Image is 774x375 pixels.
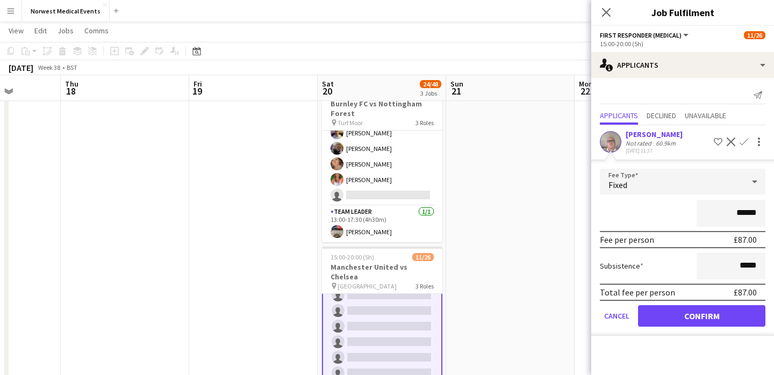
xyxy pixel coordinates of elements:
span: Jobs [58,26,74,35]
span: Comms [84,26,109,35]
a: Comms [80,24,113,38]
a: Jobs [53,24,78,38]
span: Sun [450,79,463,89]
span: 19 [192,85,202,97]
span: Turf Moor [338,119,363,127]
span: 11/26 [412,253,434,261]
div: [DATE] [9,62,33,73]
span: 15:00-20:00 (5h) [331,253,374,261]
div: 60.9km [654,139,678,147]
span: Fixed [608,179,627,190]
h3: Job Fulfilment [591,5,774,19]
button: First Responder (Medical) [600,31,690,39]
span: Applicants [600,112,638,119]
span: Edit [34,26,47,35]
span: View [9,26,24,35]
div: Not rated [626,139,654,147]
h3: Burnley FC vs Nottingham Forest [322,99,442,118]
a: Edit [30,24,51,38]
span: Thu [65,79,78,89]
span: Mon [579,79,593,89]
h3: Manchester United vs Chelsea [322,262,442,282]
span: 24/48 [420,80,441,88]
span: Declined [647,112,676,119]
div: £87.00 [734,234,757,245]
span: Unavailable [685,112,726,119]
span: Fri [193,79,202,89]
button: Cancel [600,305,634,327]
div: 15:00-20:00 (5h) [600,40,765,48]
div: Total fee per person [600,287,675,298]
label: Subsistence [600,261,643,271]
div: Fee per person [600,234,654,245]
button: Norwest Medical Events [22,1,110,21]
span: 21 [449,85,463,97]
div: 3 Jobs [420,89,441,97]
div: [PERSON_NAME] [626,129,683,139]
span: First Responder (Medical) [600,31,682,39]
span: 18 [63,85,78,97]
span: 3 Roles [415,119,434,127]
div: [DATE] 11:37 [626,147,683,154]
button: Confirm [638,305,765,327]
app-card-role: Team Leader1/113:00-17:30 (4h30m)[PERSON_NAME] [322,206,442,242]
span: 20 [320,85,334,97]
span: 11/26 [744,31,765,39]
span: Sat [322,79,334,89]
span: 22 [577,85,593,97]
span: Week 38 [35,63,62,71]
span: [GEOGRAPHIC_DATA] [338,282,397,290]
div: BST [67,63,77,71]
span: 3 Roles [415,282,434,290]
a: View [4,24,28,38]
app-job-card: 13:00-17:30 (4h30m)11/12Burnley FC vs Nottingham Forest Turf Moor3 Roles[PERSON_NAME][PERSON_NAME... [322,83,442,242]
div: £87.00 [734,287,757,298]
div: Applicants [591,52,774,78]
